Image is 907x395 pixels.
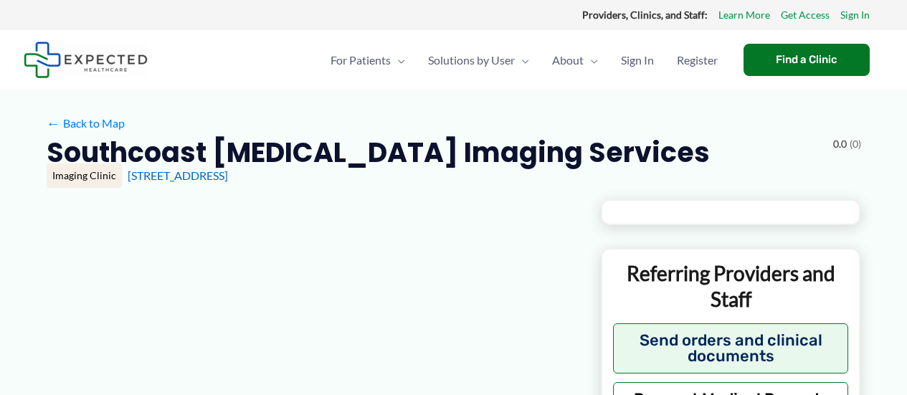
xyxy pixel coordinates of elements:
[584,35,598,85] span: Menu Toggle
[552,35,584,85] span: About
[319,35,417,85] a: For PatientsMenu Toggle
[833,135,847,153] span: 0.0
[541,35,609,85] a: AboutMenu Toggle
[319,35,729,85] nav: Primary Site Navigation
[428,35,515,85] span: Solutions by User
[331,35,391,85] span: For Patients
[744,44,870,76] a: Find a Clinic
[47,135,710,170] h2: Southcoast [MEDICAL_DATA] Imaging Services
[613,260,849,313] p: Referring Providers and Staff
[677,35,718,85] span: Register
[128,168,228,182] a: [STREET_ADDRESS]
[391,35,405,85] span: Menu Toggle
[582,9,708,21] strong: Providers, Clinics, and Staff:
[718,6,770,24] a: Learn More
[850,135,861,153] span: (0)
[515,35,529,85] span: Menu Toggle
[47,163,122,188] div: Imaging Clinic
[781,6,830,24] a: Get Access
[621,35,654,85] span: Sign In
[47,116,60,130] span: ←
[47,113,125,134] a: ←Back to Map
[840,6,870,24] a: Sign In
[613,323,849,373] button: Send orders and clinical documents
[24,42,148,78] img: Expected Healthcare Logo - side, dark font, small
[609,35,665,85] a: Sign In
[665,35,729,85] a: Register
[417,35,541,85] a: Solutions by UserMenu Toggle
